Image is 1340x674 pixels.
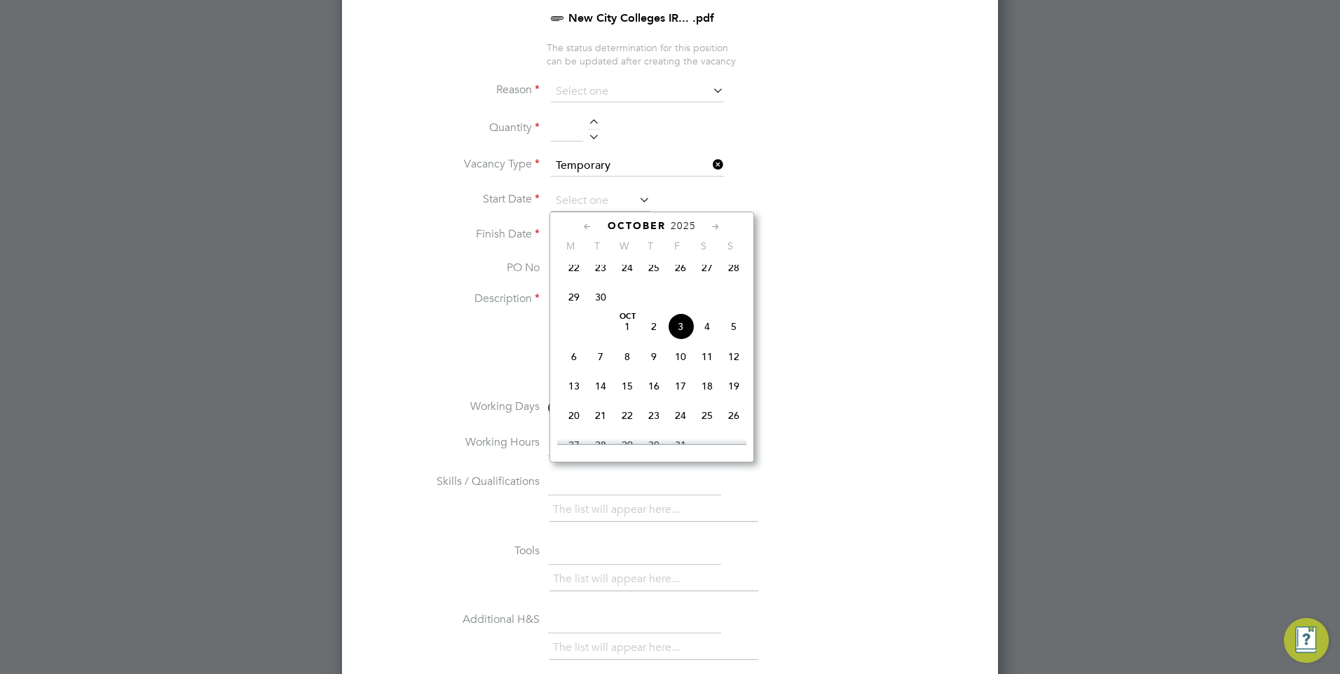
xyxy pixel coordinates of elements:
a: New City Colleges IR... .pdf [568,11,714,25]
input: Select one [551,81,724,102]
input: Select one [551,156,724,177]
span: 31 [667,432,694,458]
input: Select one [551,191,650,212]
label: Working Hours [364,435,540,450]
span: 18 [694,373,720,399]
span: 23 [641,402,667,429]
span: 16 [641,373,667,399]
span: 28 [720,254,747,281]
label: Additional H&S [364,612,540,627]
span: 6 [561,343,587,370]
label: Vacancy Type [364,157,540,172]
span: 26 [667,254,694,281]
span: 20 [561,402,587,429]
span: 10 [667,343,694,370]
span: 2025 [671,220,696,232]
span: 28 [587,432,614,458]
label: Skills / Qualifications [364,474,540,489]
span: 24 [667,402,694,429]
span: 7 [587,343,614,370]
label: PO No [364,261,540,275]
li: The list will appear here... [553,500,685,519]
span: T [584,240,610,252]
span: 30 [641,432,667,458]
label: Description [364,291,540,306]
span: 15 [614,373,641,399]
span: 11 [694,343,720,370]
span: 3 [667,313,694,340]
span: 13 [561,373,587,399]
label: Start Date [364,192,540,207]
span: 24 [614,254,641,281]
span: 22 [561,254,587,281]
label: Working Days [364,399,540,414]
span: 27 [694,254,720,281]
span: 12 [720,343,747,370]
span: 23 [587,254,614,281]
span: M [548,400,563,415]
label: Reason [364,83,540,97]
span: 1 [614,313,641,340]
span: 30 [587,284,614,310]
label: Finish Date [364,227,540,242]
span: 5 [720,313,747,340]
span: F [664,240,690,252]
span: Oct [614,313,641,320]
span: 22 [614,402,641,429]
li: The list will appear here... [553,638,685,657]
label: Quantity [364,121,540,135]
span: T [637,240,664,252]
input: 08:00 [548,431,602,456]
span: 4 [694,313,720,340]
span: 8 [614,343,641,370]
span: S [717,240,744,252]
span: The status determination for this position can be updated after creating the vacancy [547,41,736,67]
button: Engage Resource Center [1284,618,1329,663]
span: 26 [720,402,747,429]
span: 19 [720,373,747,399]
span: 21 [587,402,614,429]
span: M [557,240,584,252]
span: 17 [667,373,694,399]
span: October [608,220,666,232]
span: 25 [694,402,720,429]
span: 2 [641,313,667,340]
span: 9 [641,343,667,370]
li: The list will appear here... [553,570,685,589]
label: Tools [364,544,540,558]
span: W [610,240,637,252]
span: 29 [561,284,587,310]
span: 29 [614,432,641,458]
span: 25 [641,254,667,281]
span: 27 [561,432,587,458]
span: 14 [587,373,614,399]
span: S [690,240,717,252]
